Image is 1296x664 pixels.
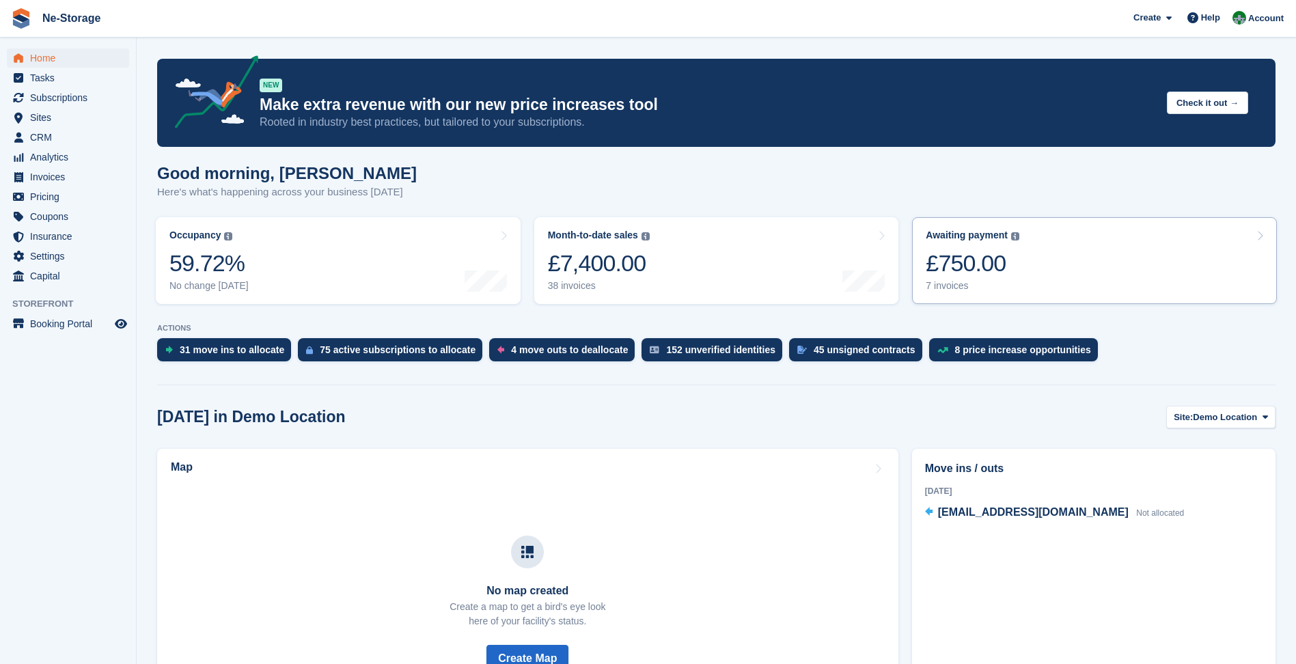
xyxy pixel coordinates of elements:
a: Preview store [113,316,129,332]
div: 4 move outs to deallocate [511,344,628,355]
div: 75 active subscriptions to allocate [320,344,475,355]
p: Here's what's happening across your business [DATE] [157,184,417,200]
div: Month-to-date sales [548,230,638,241]
a: menu [7,49,129,68]
span: Home [30,49,112,68]
h2: Map [171,461,193,473]
a: Awaiting payment £750.00 7 invoices [912,217,1277,304]
a: menu [7,128,129,147]
img: icon-info-grey-7440780725fd019a000dd9b08b2336e03edf1995a4989e88bcd33f0948082b44.svg [642,232,650,240]
span: Sites [30,108,112,127]
span: Tasks [30,68,112,87]
span: Booking Portal [30,314,112,333]
span: Account [1248,12,1284,25]
a: menu [7,266,129,286]
div: 7 invoices [926,280,1019,292]
div: £750.00 [926,249,1019,277]
a: 75 active subscriptions to allocate [298,338,489,368]
span: Site: [1174,411,1193,424]
a: menu [7,227,129,246]
a: 45 unsigned contracts [789,338,929,368]
button: Site: Demo Location [1166,406,1276,428]
div: Occupancy [169,230,221,241]
img: contract_signature_icon-13c848040528278c33f63329250d36e43548de30e8caae1d1a13099fd9432cc5.svg [797,346,807,354]
span: Storefront [12,297,136,311]
span: Subscriptions [30,88,112,107]
span: Coupons [30,207,112,226]
a: menu [7,207,129,226]
a: menu [7,167,129,186]
span: Analytics [30,148,112,167]
div: [DATE] [925,485,1263,497]
h1: Good morning, [PERSON_NAME] [157,164,417,182]
span: Help [1201,11,1220,25]
div: £7,400.00 [548,249,650,277]
img: move_outs_to_deallocate_icon-f764333ba52eb49d3ac5e1228854f67142a1ed5810a6f6cc68b1a99e826820c5.svg [497,346,504,354]
span: Capital [30,266,112,286]
span: Pricing [30,187,112,206]
h3: No map created [450,585,605,597]
p: Create a map to get a bird's eye look here of your facility's status. [450,600,605,628]
span: Settings [30,247,112,266]
a: 8 price increase opportunities [929,338,1105,368]
a: Ne-Storage [37,7,106,29]
button: Check it out → [1167,92,1248,114]
img: move_ins_to_allocate_icon-fdf77a2bb77ea45bf5b3d319d69a93e2d87916cf1d5bf7949dd705db3b84f3ca.svg [165,346,173,354]
span: Invoices [30,167,112,186]
p: ACTIONS [157,324,1276,333]
span: Not allocated [1136,508,1184,518]
img: active_subscription_to_allocate_icon-d502201f5373d7db506a760aba3b589e785aa758c864c3986d89f69b8ff3... [306,346,313,355]
div: 8 price increase opportunities [955,344,1091,355]
div: 152 unverified identities [666,344,775,355]
a: 152 unverified identities [642,338,789,368]
div: Awaiting payment [926,230,1008,241]
span: CRM [30,128,112,147]
a: Month-to-date sales £7,400.00 38 invoices [534,217,899,304]
a: menu [7,88,129,107]
h2: Move ins / outs [925,460,1263,477]
img: Charlotte Nesbitt [1232,11,1246,25]
a: 4 move outs to deallocate [489,338,642,368]
img: price-adjustments-announcement-icon-8257ccfd72463d97f412b2fc003d46551f7dbcb40ab6d574587a9cd5c0d94... [163,55,259,133]
a: [EMAIL_ADDRESS][DOMAIN_NAME] Not allocated [925,504,1185,522]
a: 31 move ins to allocate [157,338,298,368]
div: No change [DATE] [169,280,249,292]
a: menu [7,108,129,127]
div: NEW [260,79,282,92]
h2: [DATE] in Demo Location [157,408,346,426]
img: stora-icon-8386f47178a22dfd0bd8f6a31ec36ba5ce8667c1dd55bd0f319d3a0aa187defe.svg [11,8,31,29]
a: menu [7,247,129,266]
a: menu [7,187,129,206]
a: Occupancy 59.72% No change [DATE] [156,217,521,304]
span: Insurance [30,227,112,246]
span: Demo Location [1193,411,1257,424]
div: 38 invoices [548,280,650,292]
p: Rooted in industry best practices, but tailored to your subscriptions. [260,115,1156,130]
a: menu [7,148,129,167]
a: menu [7,314,129,333]
a: menu [7,68,129,87]
img: icon-info-grey-7440780725fd019a000dd9b08b2336e03edf1995a4989e88bcd33f0948082b44.svg [224,232,232,240]
span: [EMAIL_ADDRESS][DOMAIN_NAME] [938,506,1129,518]
div: 45 unsigned contracts [814,344,915,355]
img: map-icn-33ee37083ee616e46c38cad1a60f524a97daa1e2b2c8c0bc3eb3415660979fc1.svg [521,546,534,558]
div: 59.72% [169,249,249,277]
span: Create [1133,11,1161,25]
div: 31 move ins to allocate [180,344,284,355]
img: price_increase_opportunities-93ffe204e8149a01c8c9dc8f82e8f89637d9d84a8eef4429ea346261dce0b2c0.svg [937,347,948,353]
p: Make extra revenue with our new price increases tool [260,95,1156,115]
img: icon-info-grey-7440780725fd019a000dd9b08b2336e03edf1995a4989e88bcd33f0948082b44.svg [1011,232,1019,240]
img: verify_identity-adf6edd0f0f0b5bbfe63781bf79b02c33cf7c696d77639b501bdc392416b5a36.svg [650,346,659,354]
